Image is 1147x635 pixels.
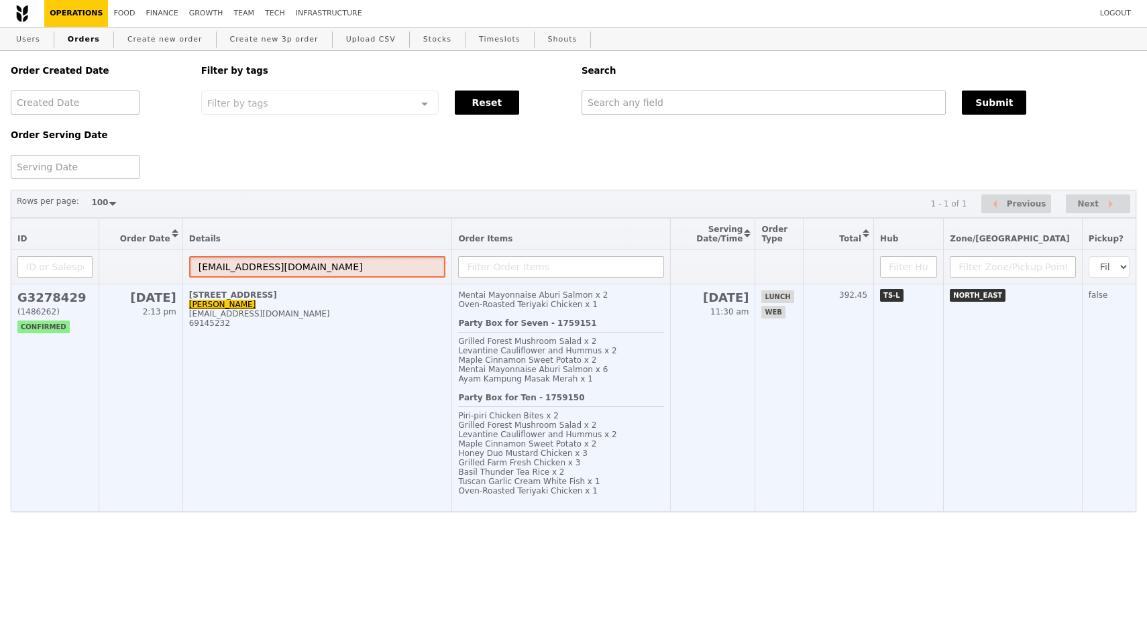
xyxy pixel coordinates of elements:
[582,66,1136,76] h5: Search
[189,290,446,300] div: [STREET_ADDRESS]
[17,307,93,316] div: (1486262)
[1089,234,1124,243] span: Pickup?
[17,290,93,304] h2: G3278429
[225,27,324,52] a: Create new 3p order
[17,321,70,333] span: confirmed
[710,307,749,316] span: 11:30 am
[458,300,664,309] div: Oven‑Roasted Teriyaki Chicken x 1
[17,194,79,208] label: Rows per page:
[458,393,584,402] b: Party Box for Ten - 1759150
[582,91,946,115] input: Search any field
[17,256,93,278] input: ID or Salesperson name
[11,27,46,52] a: Users
[189,300,256,309] a: [PERSON_NAME]
[950,256,1076,278] input: Filter Zone/Pickup Point
[189,309,446,319] div: [EMAIL_ADDRESS][DOMAIN_NAME]
[458,439,596,449] span: Maple Cinnamon Sweet Potato x 2
[1089,290,1108,300] span: false
[1007,196,1046,212] span: Previous
[761,306,785,319] span: web
[458,365,608,374] span: Mentai Mayonnaise Aburi Salmon x 6
[950,234,1070,243] span: Zone/[GEOGRAPHIC_DATA]
[143,307,176,316] span: 2:13 pm
[761,225,787,243] span: Order Type
[543,27,583,52] a: Shouts
[189,234,221,243] span: Details
[950,289,1005,302] span: NORTH_EAST
[458,234,512,243] span: Order Items
[458,319,596,328] b: Party Box for Seven - 1759151
[458,477,600,486] span: Tuscan Garlic Cream White Fish x 1
[17,234,27,243] span: ID
[930,199,967,209] div: 1 - 1 of 1
[458,411,558,420] span: Piri‑piri Chicken Bites x 2
[105,290,176,304] h2: [DATE]
[207,97,268,109] span: Filter by tags
[16,5,28,22] img: Grain logo
[839,290,867,300] span: 392.45
[880,234,898,243] span: Hub
[981,194,1051,214] button: Previous
[458,449,588,458] span: Honey Duo Mustard Chicken x 3
[11,66,185,76] h5: Order Created Date
[455,91,519,115] button: Reset
[458,346,616,355] span: Levantine Cauliflower and Hummus x 2
[189,319,446,328] div: 69145232
[458,355,596,365] span: Maple Cinnamon Sweet Potato x 2
[458,486,597,496] span: Oven‑Roasted Teriyaki Chicken x 1
[201,66,565,76] h5: Filter by tags
[880,256,937,278] input: Filter Hub
[1066,194,1130,214] button: Next
[458,374,592,384] span: Ayam Kampung Masak Merah x 1
[189,256,446,278] input: Filter by Address, Name, Email, Mobile
[880,289,904,302] span: TS-L
[458,420,596,430] span: Grilled Forest Mushroom Salad x 2
[677,290,749,304] h2: [DATE]
[11,91,140,115] input: Created Date
[1077,196,1099,212] span: Next
[122,27,208,52] a: Create new order
[458,467,564,477] span: Basil Thunder Tea Rice x 2
[458,337,596,346] span: Grilled Forest Mushroom Salad x 2
[458,290,664,300] div: Mentai Mayonnaise Aburi Salmon x 2
[341,27,401,52] a: Upload CSV
[962,91,1026,115] button: Submit
[11,155,140,179] input: Serving Date
[458,458,580,467] span: Grilled Farm Fresh Chicken x 3
[458,430,616,439] span: Levantine Cauliflower and Hummus x 2
[474,27,525,52] a: Timeslots
[11,130,185,140] h5: Order Serving Date
[62,27,105,52] a: Orders
[761,290,794,303] span: lunch
[458,256,664,278] input: Filter Order Items
[418,27,457,52] a: Stocks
